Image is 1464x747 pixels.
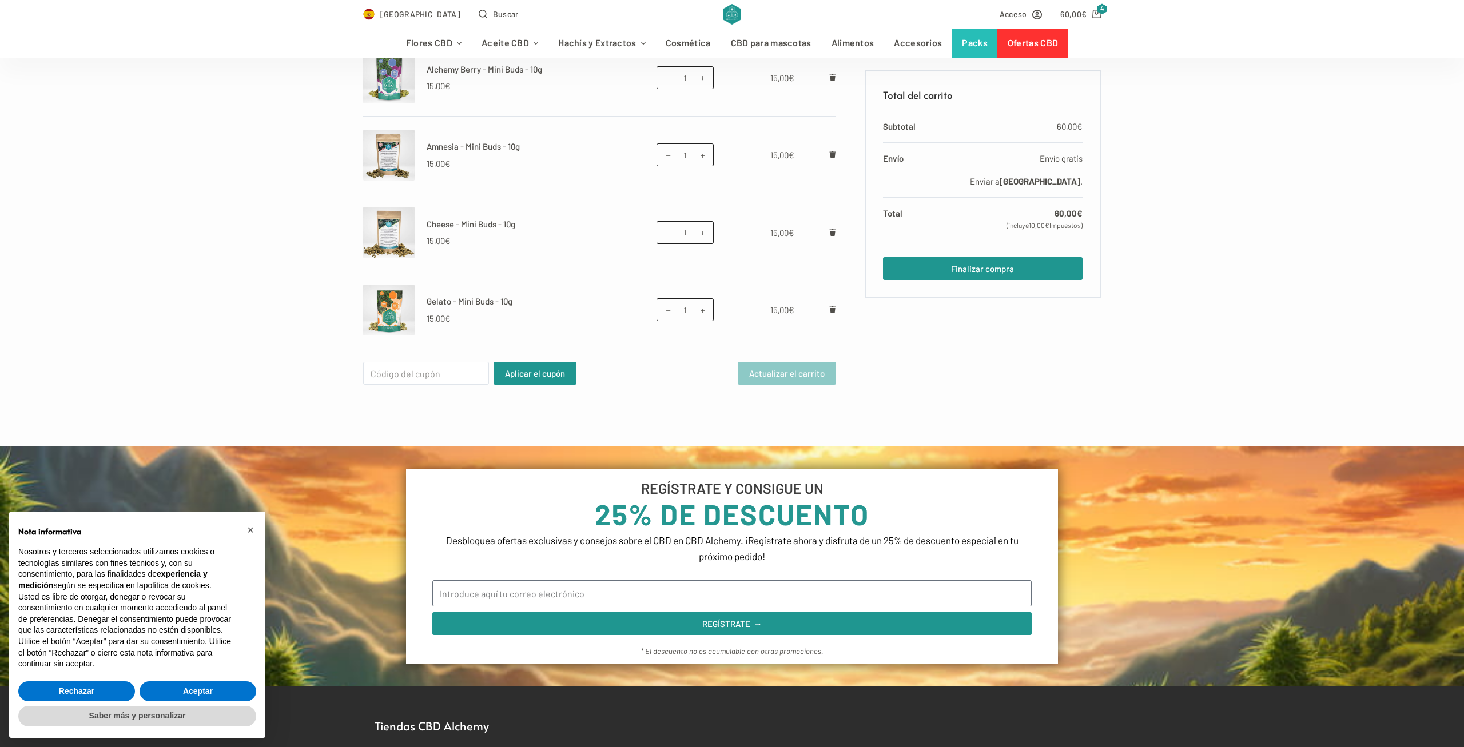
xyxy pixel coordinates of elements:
[883,88,1083,103] h2: Total del carrito
[952,29,998,58] a: Packs
[432,481,1032,496] h6: REGÍSTRATE Y CONSIGUE UN
[18,546,238,591] p: Nosotros y terceros seleccionados utilizamos cookies o tecnologías similares con fines técnicos y...
[548,29,656,58] a: Hachís y Extractos
[1000,7,1027,21] span: Acceso
[883,257,1083,280] a: Finalizar compra
[363,9,375,20] img: ES Flag
[655,29,721,58] a: Cosmética
[789,305,794,315] span: €
[723,4,741,25] img: CBD Alchemy
[140,681,256,702] button: Aceptar
[144,581,209,590] a: política de cookies
[380,7,460,21] span: [GEOGRAPHIC_DATA]
[427,296,512,306] a: Gelato - Mini Buds - 10g
[18,681,135,702] button: Rechazar
[883,111,932,143] th: Subtotal
[427,313,451,323] bdi: 15,00
[770,227,794,238] bdi: 15,00
[445,81,451,91] span: €
[657,143,714,166] input: Cantidad de productos
[432,500,1032,528] h3: 25% DE DESCUENTO
[829,305,836,315] a: Eliminar Gelato - Mini Buds - 10g del carrito
[702,620,762,628] span: REGÍSTRATE →
[18,636,238,670] p: Utilice el botón “Aceptar” para dar su consentimiento. Utilice el botón “Rechazar” o cierre esta ...
[363,362,489,385] input: Código del cupón
[427,219,515,229] a: Cheese - Mini Buds - 10g
[18,706,256,726] button: Saber más y personalizar
[657,66,714,89] input: Cantidad de productos
[1081,9,1087,19] span: €
[829,150,836,160] a: Eliminar Amnesia - Mini Buds - 10g del carrito
[493,7,519,21] span: Buscar
[821,29,884,58] a: Alimentos
[432,612,1032,635] button: REGÍSTRATE →
[427,64,542,74] a: Alchemy Berry - Mini Buds - 10g
[938,174,1083,189] p: Enviar a .
[938,151,1083,166] label: Envío gratis
[363,7,460,21] a: Select Country
[241,521,260,539] button: Cerrar esta nota informativa
[1000,7,1043,21] a: Acceso
[738,362,836,385] button: Actualizar el carrito
[427,158,451,169] bdi: 15,00
[829,227,836,238] a: Eliminar Cheese - Mini Buds - 10g del carrito
[1097,3,1107,14] span: 4
[432,532,1032,564] p: Desbloquea ofertas exclusivas y consejos sobre el CBD en CBD Alchemy. ¡Regístrate ahora y disfrut...
[1060,7,1101,21] a: Carro de compra
[247,524,254,536] span: ×
[445,158,451,169] span: €
[427,141,520,151] a: Amnesia - Mini Buds - 10g
[18,569,208,590] strong: experiencia y medición
[1077,208,1083,218] span: €
[657,221,714,244] input: Cantidad de productos
[1029,222,1049,230] span: 10,00
[427,235,451,246] bdi: 15,00
[789,73,794,83] span: €
[883,197,932,240] th: Total
[479,7,519,21] button: Abrir formulario de búsqueda
[789,150,794,160] span: €
[427,81,451,91] bdi: 15,00
[938,221,1083,232] small: (incluye Impuestos)
[1045,222,1049,230] span: €
[1077,122,1083,132] span: €
[789,227,794,238] span: €
[997,29,1068,58] a: Ofertas CBD
[721,29,821,58] a: CBD para mascotas
[494,362,576,385] button: Aplicar el cupón
[657,298,714,321] input: Cantidad de productos
[770,150,794,160] bdi: 15,00
[884,29,952,58] a: Accesorios
[396,29,471,58] a: Flores CBD
[1057,122,1083,132] bdi: 60,00
[770,73,794,83] bdi: 15,00
[432,580,1032,606] input: Introduce aquí tu correo electrónico
[445,235,451,246] span: €
[1000,176,1080,186] strong: [GEOGRAPHIC_DATA]
[829,73,836,83] a: Eliminar Alchemy Berry - Mini Buds - 10g del carrito
[1055,208,1083,218] bdi: 60,00
[472,29,548,58] a: Aceite CBD
[640,646,823,656] em: * El descuento no es acumulable con otras promociones.
[18,525,238,537] h2: Nota informativa
[396,29,1068,58] nav: Menú de cabecera
[770,305,794,315] bdi: 15,00
[1060,9,1087,19] bdi: 60,00
[883,143,932,198] th: Envío
[18,592,238,636] p: Usted es libre de otorgar, denegar o revocar su consentimiento en cualquier momento accediendo al...
[445,313,451,323] span: €
[363,720,1101,732] h2: Tiendas CBD Alchemy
